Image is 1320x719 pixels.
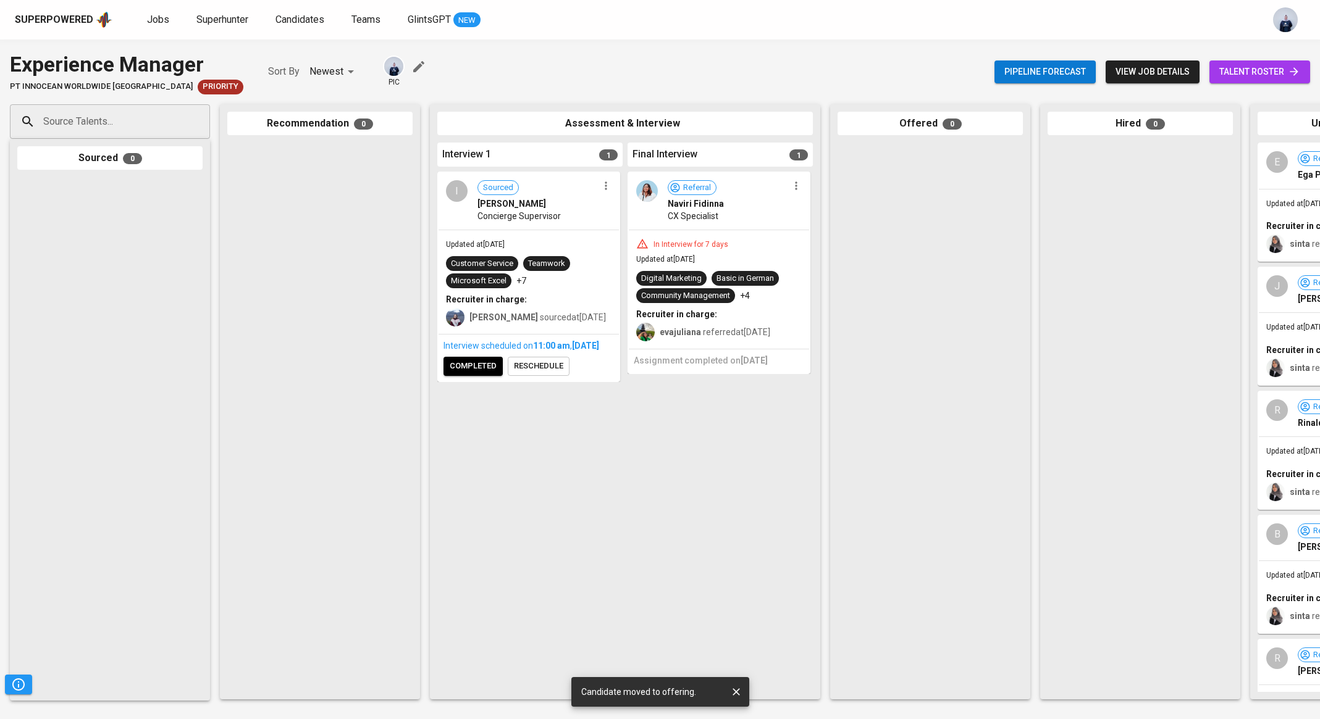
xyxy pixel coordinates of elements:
div: Recommendation [227,112,413,136]
div: Customer Service [451,258,513,270]
div: In Interview for 7 days [649,239,733,250]
span: Priority [198,81,243,93]
b: sinta [1290,487,1310,497]
b: sinta [1290,611,1310,621]
span: 1 [789,149,808,160]
button: view job details [1106,60,1200,83]
span: Naviri Fidinna [668,197,724,210]
span: 0 [943,118,962,130]
img: sinta.windasari@glints.com [1266,235,1285,253]
b: sinta [1290,363,1310,373]
img: annisa@glints.com [1273,7,1298,32]
div: I [446,180,468,202]
img: sinta.windasari@glints.com [1266,607,1285,625]
a: GlintsGPT NEW [408,12,481,28]
div: Sourced [17,146,203,170]
div: Candidate moved to offering. [581,681,696,703]
div: Experience Manager [10,49,243,80]
span: [DATE] [572,341,599,351]
span: CX Specialist [668,210,718,222]
a: Teams [351,12,383,28]
span: Interview 1 [442,148,491,162]
b: sinta [1290,239,1310,249]
span: Updated at [DATE] [636,255,695,264]
a: Jobs [147,12,172,28]
b: Recruiter in charge: [636,309,717,319]
span: GlintsGPT [408,14,451,25]
div: R [1266,647,1288,669]
img: sinta.windasari@glints.com [1266,483,1285,501]
div: Basic in German [717,273,774,285]
a: talent roster [1209,60,1310,83]
span: [DATE] [741,355,768,365]
img: b80daf64a90a0f69b856098c4b9f679c.png [636,180,658,202]
div: Newest [309,60,358,83]
img: christine.raharja@glints.com [446,308,465,326]
div: J [1266,275,1288,297]
div: ReferralNaviri FidinnaCX SpecialistIn Interview for 7 daysUpdated at[DATE]Digital MarketingBasic ... [628,172,810,374]
div: Client Priority, Very Responsive, More Profiles Required [198,80,243,94]
span: talent roster [1219,64,1300,80]
span: reschedule [514,359,563,373]
span: Concierge Supervisor [477,210,561,222]
div: Teamwork [528,258,565,270]
span: Referral [678,182,716,194]
p: Sort By [268,64,300,79]
img: eva@glints.com [636,323,655,341]
span: Jobs [147,14,169,25]
span: sourced at [DATE] [469,312,606,322]
span: NEW [453,14,481,27]
span: Final Interview [633,148,697,162]
span: Candidates [275,14,324,25]
span: Updated at [DATE] [446,240,505,249]
span: completed [450,359,497,373]
img: app logo [96,10,112,29]
span: 0 [354,118,373,130]
span: referred at [DATE] [660,327,770,337]
span: 0 [1146,118,1165,130]
span: 0 [123,153,142,164]
div: Superpowered [15,13,93,27]
p: +7 [516,275,526,287]
b: evajuliana [660,327,701,337]
h6: Assignment completed on [634,354,804,368]
span: Sourced [478,182,518,194]
span: 11:00 AM [533,341,570,351]
b: [PERSON_NAME] [469,312,538,322]
button: Open [203,120,206,123]
div: Digital Marketing [641,273,702,285]
span: view job details [1116,64,1190,80]
div: Community Management [641,290,730,302]
div: Microsoft Excel [451,275,507,287]
div: R [1266,399,1288,421]
span: [PERSON_NAME] [477,197,546,210]
a: Superhunter [196,12,251,28]
div: Interview scheduled on , [444,339,614,352]
img: annisa@glints.com [384,57,403,76]
button: Pipeline Triggers [5,675,32,694]
button: reschedule [508,357,570,376]
img: sinta.windasari@glints.com [1266,359,1285,377]
div: Hired [1048,112,1233,136]
div: Assessment & Interview [437,112,813,136]
div: E [1266,151,1288,173]
span: Superhunter [196,14,248,25]
b: Recruiter in charge: [446,294,527,304]
div: pic [383,56,405,88]
span: PT Innocean Worldwide [GEOGRAPHIC_DATA] [10,81,193,93]
p: +4 [740,289,750,302]
div: B [1266,523,1288,545]
button: Pipeline forecast [994,60,1096,83]
button: completed [444,357,503,376]
span: Pipeline forecast [1004,64,1086,80]
a: Superpoweredapp logo [15,10,112,29]
p: Newest [309,64,343,79]
div: ISourced[PERSON_NAME]Concierge SupervisorUpdated at[DATE]Customer ServiceTeamworkMicrosoft Excel+... [437,172,620,382]
div: Offered [838,112,1023,136]
span: 1 [599,149,618,160]
span: Teams [351,14,380,25]
a: Candidates [275,12,327,28]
